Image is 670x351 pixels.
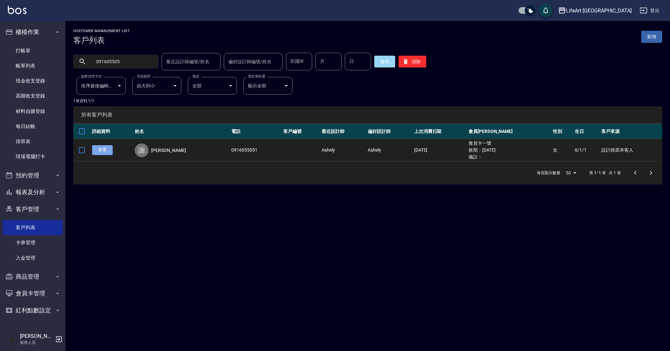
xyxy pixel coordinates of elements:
[3,149,63,164] a: 現場電腦打卡
[641,31,662,43] a: 新增
[3,104,63,119] a: 材料自購登錄
[573,139,600,161] td: 0/1/1
[90,124,133,139] th: 詳細資料
[600,139,662,161] td: 設計師原本客人
[3,302,63,319] button: 紅利點數設定
[589,170,621,176] p: 第 1–1 筆 共 1 筆
[73,98,662,104] p: 1 筆資料, 1 / 1
[81,74,102,79] label: 顧客排序方式
[230,124,282,139] th: 電話
[3,201,63,218] button: 客戶管理
[3,184,63,201] button: 報表及分析
[467,124,551,139] th: 會員[PERSON_NAME]
[73,36,130,45] h3: 客戶列表
[551,139,573,161] td: 女
[3,268,63,285] button: 商品管理
[566,7,632,15] div: LifeArt [GEOGRAPHIC_DATA]
[230,139,282,161] td: 0916055051
[81,112,654,118] span: 所有客戶列表
[282,124,320,139] th: 客戶編號
[3,285,63,302] button: 會員卡管理
[243,77,292,95] div: 顯示全部
[366,124,412,139] th: 偏好設計師
[563,164,579,182] div: 50
[135,143,149,157] div: 謝
[92,53,153,70] input: 搜尋關鍵字
[3,24,63,41] button: 櫃檯作業
[413,139,467,161] td: [DATE]
[3,43,63,58] a: 打帳單
[92,145,113,155] a: 查看
[3,73,63,88] a: 現金收支登錄
[8,6,26,14] img: Logo
[20,333,53,340] h5: [PERSON_NAME]
[3,250,63,266] a: 入金管理
[600,124,662,139] th: 客戶來源
[468,154,550,160] ul: 備註：
[3,167,63,184] button: 預約管理
[192,74,199,79] label: 會員
[188,77,237,95] div: 全部
[3,235,63,250] a: 卡券管理
[555,4,634,17] button: LifeArt [GEOGRAPHIC_DATA]
[151,147,186,154] a: [PERSON_NAME]
[539,4,552,17] button: save
[637,5,662,17] button: 登出
[573,124,600,139] th: 生日
[3,119,63,134] a: 每日結帳
[133,124,230,139] th: 姓名
[3,88,63,103] a: 高階收支登錄
[20,340,53,345] p: 服務人員
[468,147,550,154] ul: 效期： [DATE]
[413,124,467,139] th: 上次消費日期
[537,170,560,176] p: 每頁顯示數量
[366,139,412,161] td: Ashely
[398,56,426,67] button: 清除
[77,77,126,95] div: 依序最後編輯時間
[320,139,366,161] td: Ashely
[5,333,18,346] img: Person
[468,140,550,147] ul: 會員卡一號
[137,74,150,79] label: 呈現順序
[3,58,63,73] a: 帳單列表
[73,29,130,33] h2: Customer Management List
[551,124,573,139] th: 性別
[320,124,366,139] th: 最近設計師
[248,74,265,79] label: 黑名單篩選
[3,134,63,149] a: 排班表
[132,77,181,95] div: 由大到小
[3,220,63,235] a: 客戶列表
[374,56,395,67] button: 搜尋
